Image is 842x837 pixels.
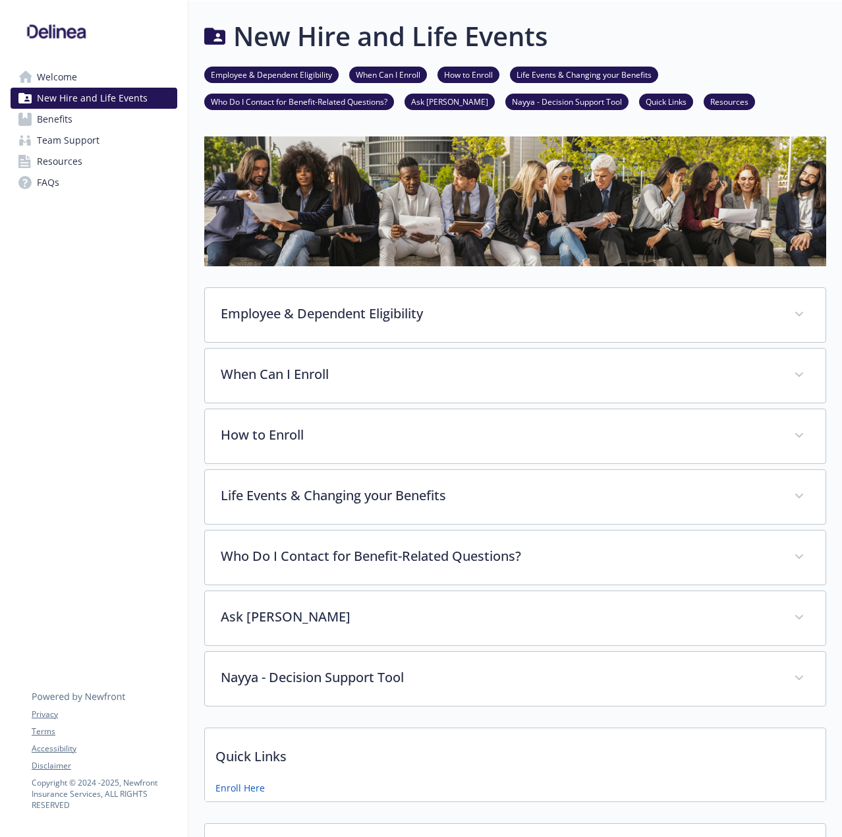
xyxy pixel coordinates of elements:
a: Quick Links [639,95,693,107]
div: Ask [PERSON_NAME] [205,591,826,645]
a: Accessibility [32,743,177,755]
p: Nayya - Decision Support Tool [221,668,778,687]
a: Benefits [11,109,177,130]
p: When Can I Enroll [221,364,778,384]
a: New Hire and Life Events [11,88,177,109]
span: New Hire and Life Events [37,88,148,109]
a: Nayya - Decision Support Tool [505,95,629,107]
a: FAQs [11,172,177,193]
a: How to Enroll [437,68,499,80]
p: Who Do I Contact for Benefit-Related Questions? [221,546,778,566]
a: Team Support [11,130,177,151]
p: Life Events & Changing your Benefits [221,486,778,505]
p: How to Enroll [221,425,778,445]
span: Welcome [37,67,77,88]
div: Nayya - Decision Support Tool [205,652,826,706]
a: Privacy [32,708,177,720]
a: Ask [PERSON_NAME] [405,95,495,107]
div: How to Enroll [205,409,826,463]
a: Terms [32,726,177,737]
a: Disclaimer [32,760,177,772]
a: Enroll Here [215,781,265,795]
img: new hire page banner [204,136,826,266]
p: Ask [PERSON_NAME] [221,607,778,627]
p: Copyright © 2024 - 2025 , Newfront Insurance Services, ALL RIGHTS RESERVED [32,777,177,811]
div: When Can I Enroll [205,349,826,403]
a: Resources [11,151,177,172]
div: Life Events & Changing your Benefits [205,470,826,524]
h1: New Hire and Life Events [233,16,547,56]
a: Who Do I Contact for Benefit-Related Questions? [204,95,394,107]
a: Life Events & Changing your Benefits [510,68,658,80]
a: When Can I Enroll [349,68,427,80]
span: Team Support [37,130,99,151]
p: Employee & Dependent Eligibility [221,304,778,324]
div: Employee & Dependent Eligibility [205,288,826,342]
span: Resources [37,151,82,172]
span: FAQs [37,172,59,193]
a: Employee & Dependent Eligibility [204,68,339,80]
p: Quick Links [205,728,826,777]
div: Who Do I Contact for Benefit-Related Questions? [205,531,826,585]
a: Resources [704,95,755,107]
span: Benefits [37,109,72,130]
a: Welcome [11,67,177,88]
